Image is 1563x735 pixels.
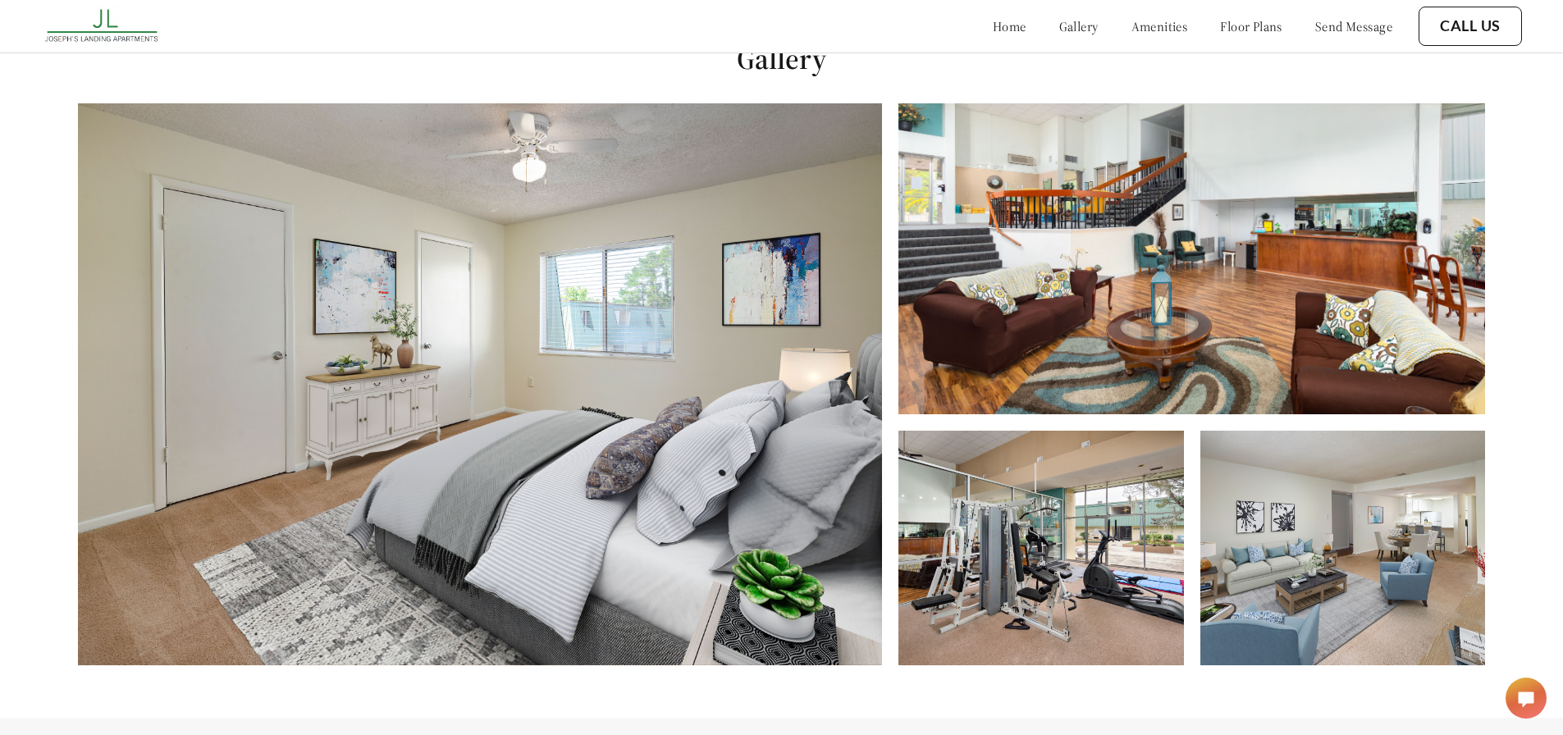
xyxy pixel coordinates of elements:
img: Company logo [41,4,165,48]
a: floor plans [1220,18,1282,34]
a: gallery [1059,18,1099,34]
a: home [993,18,1026,34]
button: Call Us [1419,7,1522,46]
img: Furnished Bedroom [78,103,882,665]
img: Fitness Center [898,431,1183,665]
a: send message [1315,18,1392,34]
img: Clubhouse [898,103,1484,414]
img: Furnished Interior [1200,431,1485,665]
a: Call Us [1440,17,1501,35]
a: amenities [1131,18,1188,34]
